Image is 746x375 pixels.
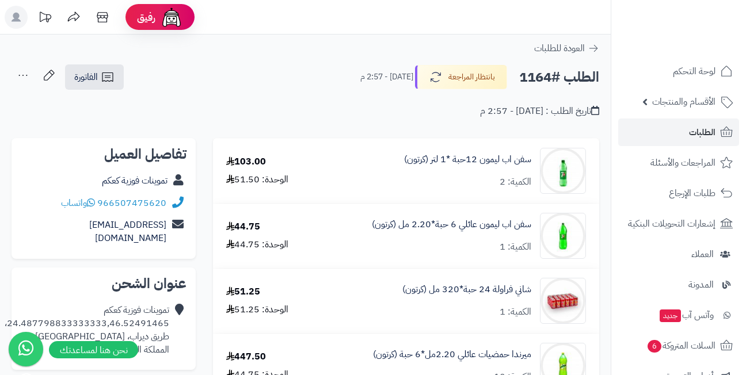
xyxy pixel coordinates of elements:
h2: عنوان الشحن [21,277,186,290]
div: 103.00 [226,155,266,169]
span: المدونة [688,277,714,293]
img: 1747542077-4f066927-1750-4e9d-9c34-ff2f7387-90x90.jpg [541,278,585,324]
span: وآتس آب [659,307,714,323]
a: ميرندا حمضيات عائلي 2.20مل*6 حبة (كرتون) [373,348,531,361]
a: [EMAIL_ADDRESS][DOMAIN_NAME] [89,218,166,245]
div: تموينات فوزية كعكم 24.487798833333333,46.52491465، طريق ديراب، [GEOGRAPHIC_DATA] المملكة العربية ... [5,304,169,356]
img: ai-face.png [160,6,183,29]
a: العملاء [618,240,739,268]
a: طلبات الإرجاع [618,179,739,207]
span: العملاء [691,246,714,262]
div: الوحدة: 44.75 [226,238,288,251]
a: السلات المتروكة6 [618,332,739,359]
img: 1747540828-789ab214-413e-4ccd-b32f-1699f0bc-90x90.jpg [541,148,585,194]
a: إشعارات التحويلات البنكية [618,210,739,238]
span: الفاتورة [74,70,98,84]
div: الكمية: 2 [500,175,531,189]
a: سفن اب ليمون 12حبة *1 لتر (كرتون) [404,153,531,166]
a: وآتس آبجديد [618,301,739,329]
a: الطلبات [618,118,739,146]
a: الفاتورة [65,64,124,90]
img: 1747541306-e6e5e2d5-9b67-463e-b81b-59a02ee4-90x90.jpg [541,213,585,259]
a: المدونة [618,271,739,299]
a: واتساب [61,196,95,210]
span: السلات المتروكة [646,338,715,354]
span: طلبات الإرجاع [669,185,715,201]
span: جديد [660,309,681,322]
span: لوحة التحكم [673,63,715,79]
div: الوحدة: 51.25 [226,303,288,316]
span: إشعارات التحويلات البنكية [628,216,715,232]
a: شاني فراولة 24 حبة*320 مل (كرتون) [402,283,531,296]
div: الكمية: 1 [500,240,531,254]
a: تحديثات المنصة [31,6,59,32]
span: رفيق [137,10,155,24]
a: سفن اب ليمون عائلي 6 حبة*2.20 مل (كرتون) [372,218,531,231]
a: لوحة التحكم [618,58,739,85]
span: العودة للطلبات [534,41,585,55]
button: بانتظار المراجعة [415,65,507,89]
span: المراجعات والأسئلة [650,155,715,171]
div: 51.25 [226,285,260,299]
span: الطلبات [689,124,715,140]
small: [DATE] - 2:57 م [360,71,413,83]
span: 6 [648,340,661,353]
div: الوحدة: 51.50 [226,173,288,186]
div: 447.50 [226,350,266,363]
span: الأقسام والمنتجات [652,94,715,110]
div: 44.75 [226,220,260,234]
div: الكمية: 1 [500,305,531,319]
div: تاريخ الطلب : [DATE] - 2:57 م [480,105,599,118]
a: تموينات فوزية كعكم [102,174,168,187]
a: العودة للطلبات [534,41,599,55]
h2: الطلب #1164 [519,66,599,89]
a: المراجعات والأسئلة [618,149,739,177]
h2: تفاصيل العميل [21,147,186,161]
a: 966507475620 [97,196,166,210]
